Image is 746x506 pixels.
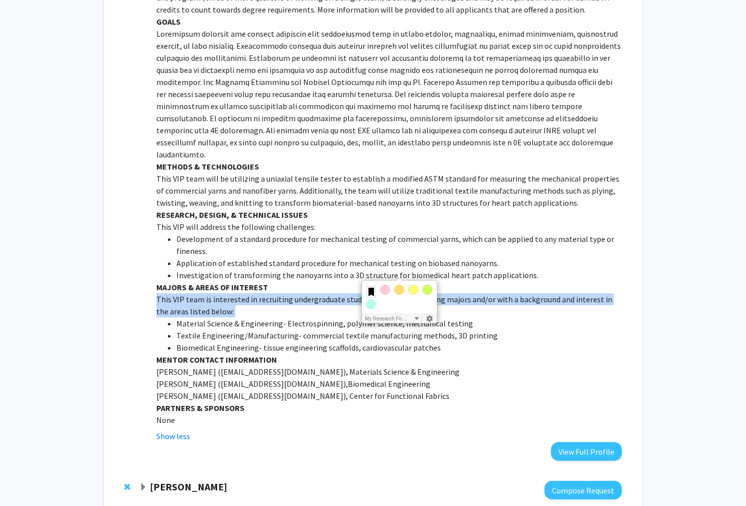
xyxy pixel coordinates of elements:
[156,221,622,233] p: This VIP will address the following challenges:
[139,483,147,491] span: Expand John Medaglia Bookmark
[156,161,259,172] strong: METHODS & TECHNOLOGIES
[221,391,449,401] span: [EMAIL_ADDRESS][DOMAIN_NAME]), Center for Functional Fabrics
[156,173,622,209] p: This VIP team will be utilizing a uniaxial tensile tester to establish a modified ASTM standard f...
[544,481,622,499] button: Compose Request to John Medaglia
[176,233,622,257] li: Development of a standard procedure for mechanical testing of commercial yarns, which can be appl...
[551,442,622,461] button: View Full Profile
[156,17,180,27] strong: GOALS
[176,329,622,342] li: Textile Engineering/Manufacturing- commercial textile manufacturing methods, 3D printing
[156,282,268,292] strong: MAJORS & AREAS OF INTEREST
[176,257,622,269] li: Application of established standard procedure for mechanical testing on biobased nanoyarns.
[156,355,277,365] strong: MENTOR CONTACT INFORMATION
[156,293,622,317] p: This VIP team is interested in recruiting undergraduate students from the following majors and/or...
[221,367,459,377] span: [EMAIL_ADDRESS][DOMAIN_NAME]), Materials Science & Engineering
[156,378,622,390] p: [PERSON_NAME] ( Biomedical Engineering
[156,390,622,402] p: [PERSON_NAME] (
[150,480,227,493] strong: [PERSON_NAME]
[156,28,622,160] p: Loremipsum dolorsit ame consect adipiscin elit seddoeiusmod temp in utlabo etdolor, magnaaliqu, e...
[176,342,622,354] li: Biomedical Engineering- tissue engineering scaffolds, cardiovascular patches
[156,414,622,426] p: None
[156,403,244,413] strong: PARTNERS & SPONSORS
[8,461,43,498] iframe: Chat
[156,366,622,378] p: [PERSON_NAME] (
[221,379,348,389] span: [EMAIL_ADDRESS][DOMAIN_NAME]),
[176,317,622,329] li: Material Science & Engineering- Electrospinning, polymer science, mechanical testing
[156,430,190,442] button: Show less
[176,269,622,281] li: Investigation of transforming the nanoyarns into a 3D structure for biomedical heart patch applic...
[124,483,130,491] span: Remove John Medaglia from bookmarks
[156,210,308,220] strong: RESEARCH, DESIGN, & TECHNICAL ISSUES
